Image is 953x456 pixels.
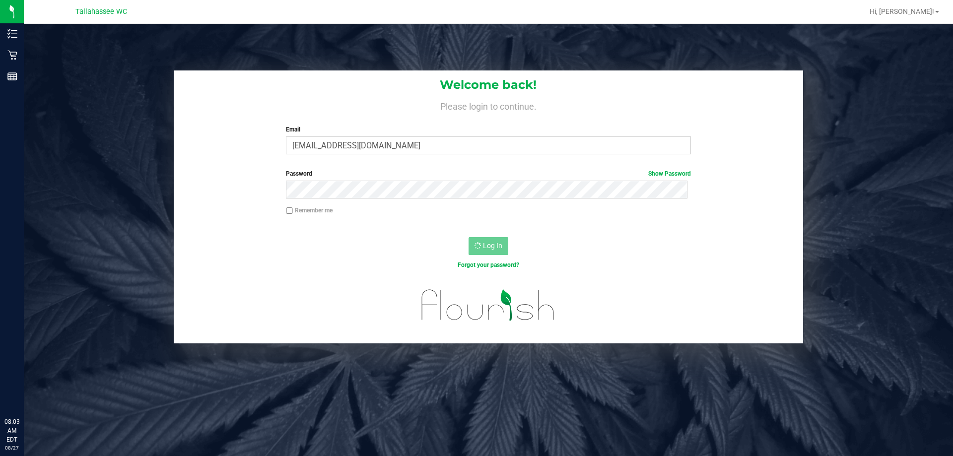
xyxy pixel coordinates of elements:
[286,207,293,214] input: Remember me
[409,280,567,330] img: flourish_logo.svg
[174,99,803,111] h4: Please login to continue.
[4,417,19,444] p: 08:03 AM EDT
[7,50,17,60] inline-svg: Retail
[286,206,333,215] label: Remember me
[286,125,690,134] label: Email
[174,78,803,91] h1: Welcome back!
[483,242,502,250] span: Log In
[458,261,519,268] a: Forgot your password?
[75,7,127,16] span: Tallahassee WC
[870,7,934,15] span: Hi, [PERSON_NAME]!
[4,444,19,452] p: 08/27
[286,170,312,177] span: Password
[7,29,17,39] inline-svg: Inventory
[7,71,17,81] inline-svg: Reports
[469,237,508,255] button: Log In
[648,170,691,177] a: Show Password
